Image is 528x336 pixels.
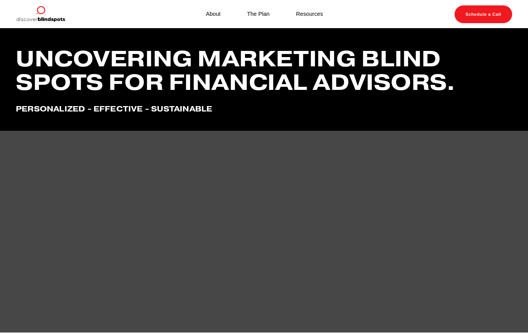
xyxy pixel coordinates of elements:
[247,9,270,19] a: The Plan
[206,9,220,19] a: About
[16,105,512,113] h4: Personalized - effective - Sustainable
[296,9,323,19] a: Resources
[16,47,512,95] h1: Uncovering marketing blind spots for financial advisors.
[455,5,512,23] a: Schedule a Call
[16,5,65,23] img: Discover Blind Spots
